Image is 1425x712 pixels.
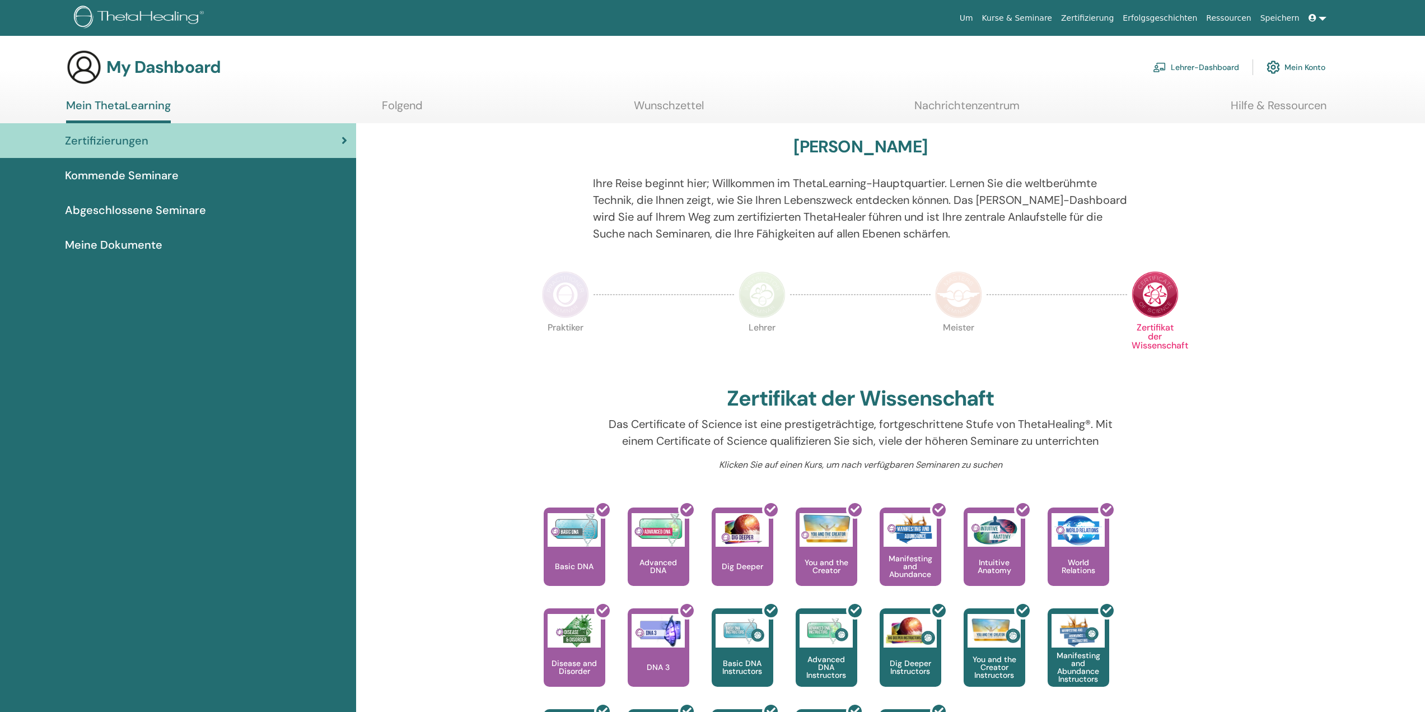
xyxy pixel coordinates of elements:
a: Advanced DNA Instructors Advanced DNA Instructors [796,608,857,709]
a: Advanced DNA Advanced DNA [628,508,689,608]
a: Disease and Disorder Disease and Disorder [544,608,605,709]
a: Manifesting and Abundance Manifesting and Abundance [880,508,941,608]
p: Dig Deeper Instructors [880,659,941,675]
p: Dig Deeper [717,562,768,570]
img: Instructor [739,271,786,318]
img: Basic DNA [548,513,601,547]
p: Praktiker [542,323,589,370]
img: generic-user-icon.jpg [66,49,102,85]
p: Advanced DNA Instructors [796,655,857,679]
a: Mein Konto [1267,55,1325,80]
a: Basic DNA Instructors Basic DNA Instructors [712,608,773,709]
img: DNA 3 [632,614,685,648]
img: Practitioner [542,271,589,318]
h2: Zertifikat der Wissenschaft [727,386,994,412]
a: You and the Creator Instructors You and the Creator Instructors [964,608,1025,709]
span: Kommende Seminare [65,167,179,184]
a: DNA 3 DNA 3 [628,608,689,709]
a: Dig Deeper Dig Deeper [712,508,773,608]
p: You and the Creator Instructors [964,655,1025,679]
span: Zertifizierungen [65,132,148,149]
h3: My Dashboard [106,57,221,77]
a: Manifesting and Abundance Instructors Manifesting and Abundance Instructors [1048,608,1109,709]
a: Erfolgsgeschichten [1118,8,1202,29]
h3: [PERSON_NAME] [793,137,927,157]
p: Das Certificate of Science ist eine prestigeträchtige, fortgeschrittene Stufe von ThetaHealing®. ... [593,416,1128,449]
p: Meister [935,323,982,370]
a: Folgend [382,99,423,120]
p: Klicken Sie auf einen Kurs, um nach verfügbaren Seminaren zu suchen [593,458,1128,472]
a: Wunschzettel [634,99,704,120]
img: logo.png [74,6,208,31]
p: Advanced DNA [628,559,689,574]
a: You and the Creator You and the Creator [796,508,857,608]
a: Lehrer-Dashboard [1153,55,1239,80]
a: Hilfe & Ressourcen [1231,99,1326,120]
img: chalkboard-teacher.svg [1153,62,1166,72]
p: Ihre Reise beginnt hier; Willkommen im ThetaLearning-Hauptquartier. Lernen Sie die weltberühmte T... [593,175,1128,242]
a: Um [955,8,978,29]
img: Certificate of Science [1132,271,1179,318]
img: Advanced DNA Instructors [800,614,853,648]
img: You and the Creator Instructors [968,614,1021,648]
img: Intuitive Anatomy [968,513,1021,547]
img: You and the Creator [800,513,853,544]
img: Advanced DNA [632,513,685,547]
img: World Relations [1052,513,1105,547]
span: Abgeschlossene Seminare [65,202,206,218]
img: Manifesting and Abundance Instructors [1052,614,1105,648]
p: You and the Creator [796,559,857,574]
p: World Relations [1048,559,1109,574]
a: Mein ThetaLearning [66,99,171,123]
a: Zertifizierung [1057,8,1118,29]
p: Manifesting and Abundance [880,555,941,578]
a: Basic DNA Basic DNA [544,508,605,608]
p: Intuitive Anatomy [964,559,1025,574]
img: Master [935,271,982,318]
a: Intuitive Anatomy Intuitive Anatomy [964,508,1025,608]
a: Kurse & Seminare [978,8,1057,29]
a: World Relations World Relations [1048,508,1109,608]
p: Basic DNA Instructors [712,659,773,675]
a: Dig Deeper Instructors Dig Deeper Instructors [880,608,941,709]
a: Speichern [1256,8,1304,29]
a: Ressourcen [1202,8,1255,29]
img: Disease and Disorder [548,614,601,648]
p: Zertifikat der Wissenschaft [1132,323,1179,370]
img: Basic DNA Instructors [716,614,769,648]
a: Nachrichtenzentrum [914,99,1020,120]
p: Manifesting and Abundance Instructors [1048,651,1109,683]
img: Dig Deeper Instructors [884,614,937,648]
p: Disease and Disorder [544,659,605,675]
img: Dig Deeper [716,513,769,547]
p: Lehrer [739,323,786,370]
img: cog.svg [1267,58,1280,77]
img: Manifesting and Abundance [884,513,937,547]
span: Meine Dokumente [65,236,162,253]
